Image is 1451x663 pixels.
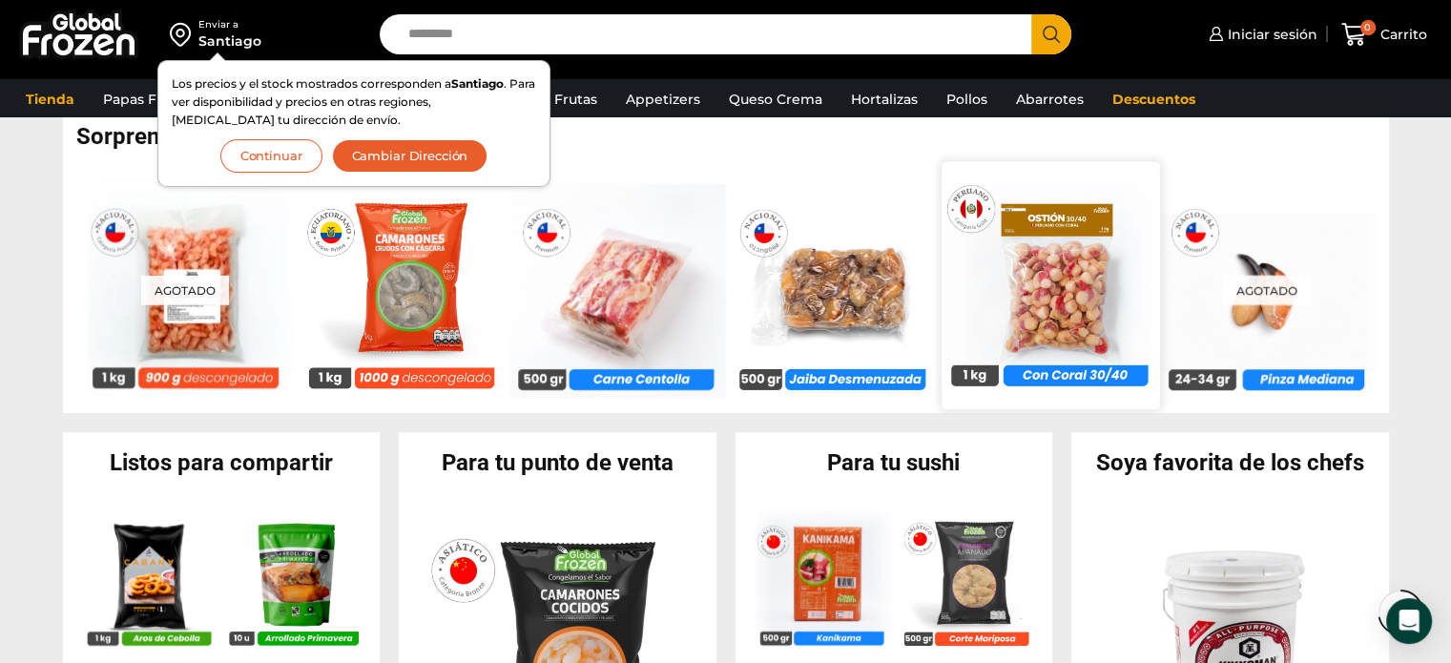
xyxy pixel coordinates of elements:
[220,139,322,173] button: Continuar
[63,451,381,474] h2: Listos para compartir
[332,139,488,173] button: Cambiar Dirección
[736,451,1053,474] h2: Para tu sushi
[198,18,261,31] div: Enviar a
[76,125,1389,148] h2: Sorprende a tus clientes
[937,81,997,117] a: Pollos
[1337,12,1432,57] a: 0 Carrito
[1204,15,1317,53] a: Iniciar sesión
[198,31,261,51] div: Santiago
[1071,451,1389,474] h2: Soya favorita de los chefs
[451,76,504,91] strong: Santiago
[1360,20,1376,35] span: 0
[1386,598,1432,644] div: Open Intercom Messenger
[1222,276,1310,305] p: Agotado
[1006,81,1093,117] a: Abarrotes
[170,18,198,51] img: address-field-icon.svg
[16,81,84,117] a: Tienda
[1223,25,1317,44] span: Iniciar sesión
[1376,25,1427,44] span: Carrito
[1103,81,1205,117] a: Descuentos
[1031,14,1071,54] button: Search button
[399,451,716,474] h2: Para tu punto de venta
[172,74,536,130] p: Los precios y el stock mostrados corresponden a . Para ver disponibilidad y precios en otras regi...
[841,81,927,117] a: Hortalizas
[141,276,229,305] p: Agotado
[93,81,196,117] a: Papas Fritas
[719,81,832,117] a: Queso Crema
[616,81,710,117] a: Appetizers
